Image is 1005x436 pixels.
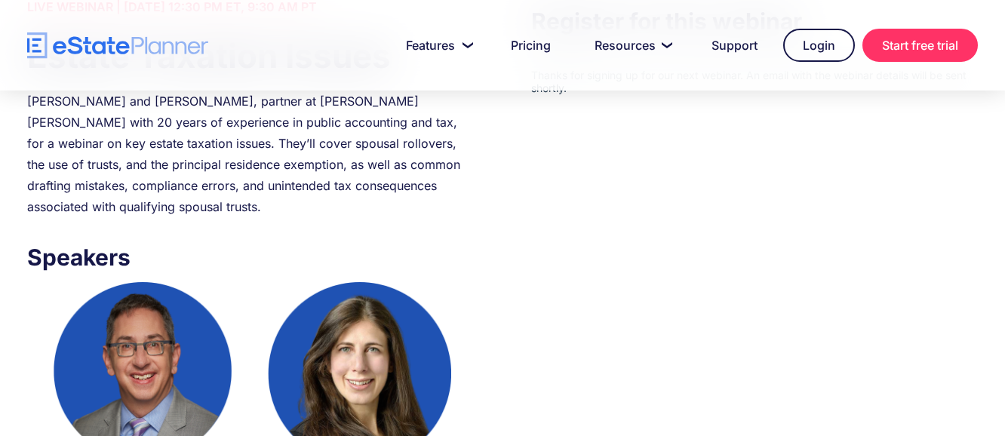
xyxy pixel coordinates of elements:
div: [PERSON_NAME] and [PERSON_NAME], partner at [PERSON_NAME] [PERSON_NAME] with 20 years of experien... [27,91,474,217]
a: Pricing [493,30,569,60]
a: Login [783,29,855,62]
a: Support [693,30,776,60]
a: home [27,32,208,59]
a: Start free trial [862,29,978,62]
a: Resources [576,30,686,60]
h3: Speakers [27,240,474,275]
a: Features [388,30,485,60]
